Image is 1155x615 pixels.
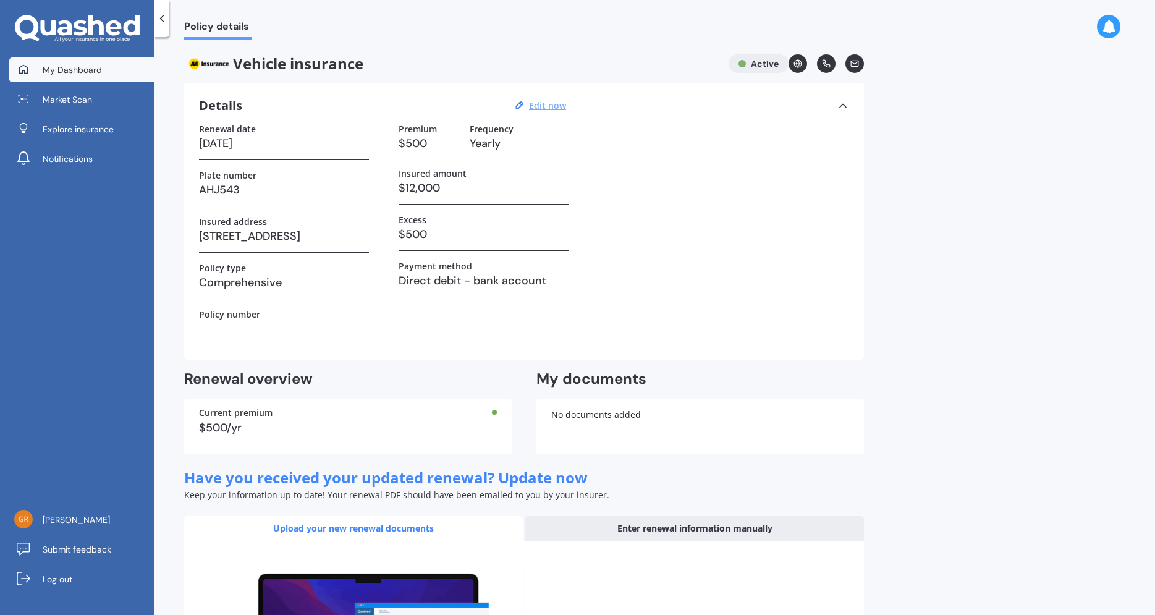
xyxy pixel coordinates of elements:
label: Payment method [399,261,472,271]
h3: Comprehensive [199,273,369,292]
h3: Details [199,98,242,114]
div: Enter renewal information manually [525,516,864,541]
span: Submit feedback [43,543,111,556]
span: Notifications [43,153,93,165]
div: No documents added [536,399,864,454]
div: $500/yr [199,422,497,433]
span: Vehicle insurance [184,54,719,73]
label: Plate number [199,170,256,180]
label: Excess [399,214,426,225]
a: Explore insurance [9,117,154,142]
h3: Direct debit - bank account [399,271,569,290]
h3: [STREET_ADDRESS] [199,227,369,245]
label: Policy number [199,309,260,320]
label: Insured address [199,216,267,227]
a: Submit feedback [9,537,154,562]
h2: Renewal overview [184,370,512,389]
h3: AHJ543 [199,180,369,199]
h3: [DATE] [199,134,369,153]
h3: $500 [399,225,569,244]
a: Log out [9,567,154,592]
span: My Dashboard [43,64,102,76]
label: Premium [399,124,437,134]
label: Insured amount [399,168,467,179]
h2: My documents [536,370,646,389]
a: My Dashboard [9,57,154,82]
span: Log out [43,573,72,585]
span: Explore insurance [43,123,114,135]
label: Frequency [470,124,514,134]
div: Upload your new renewal documents [184,516,523,541]
label: Renewal date [199,124,256,134]
span: Have you received your updated renewal? Update now [184,467,588,488]
img: AA.webp [184,54,233,73]
img: 96966692eb31fc1c27d442511754b08c [14,510,33,528]
span: [PERSON_NAME] [43,514,110,526]
h3: $12,000 [399,179,569,197]
div: Current premium [199,409,497,417]
a: Market Scan [9,87,154,112]
a: [PERSON_NAME] [9,507,154,532]
h3: $500 [399,134,460,153]
label: Policy type [199,263,246,273]
span: Market Scan [43,93,92,106]
span: Policy details [184,20,252,37]
h3: Yearly [470,134,569,153]
span: Keep your information up to date! Your renewal PDF should have been emailed to you by your insurer. [184,489,609,501]
u: Edit now [529,100,566,111]
a: Notifications [9,146,154,171]
button: Edit now [525,100,570,111]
